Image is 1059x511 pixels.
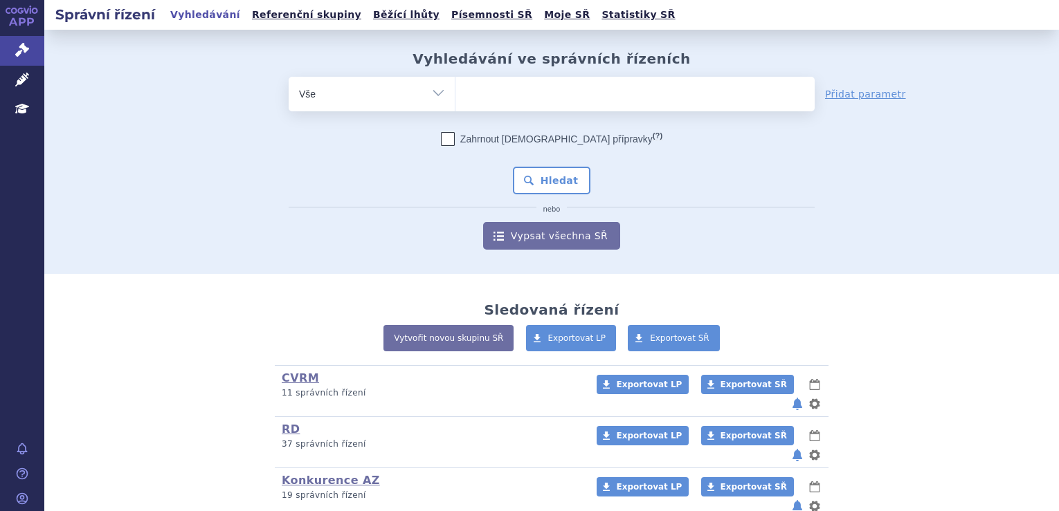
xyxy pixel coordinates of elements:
a: Exportovat SŘ [701,375,794,394]
button: notifikace [790,396,804,412]
a: Exportovat SŘ [628,325,720,351]
span: Exportovat LP [616,482,682,492]
button: notifikace [790,447,804,463]
a: Vytvořit novou skupinu SŘ [383,325,514,351]
button: lhůty [808,376,822,393]
h2: Vyhledávání ve správních řízeních [413,50,691,67]
i: nebo [536,205,568,214]
span: Exportovat LP [616,431,682,440]
span: Exportovat SŘ [721,380,787,389]
a: Moje SŘ [540,6,594,24]
a: Běžící lhůty [369,6,444,24]
label: Zahrnout [DEMOGRAPHIC_DATA] přípravky [441,132,662,146]
a: CVRM [282,371,319,384]
h2: Správní řízení [44,5,166,24]
p: 11 správních řízení [282,387,579,399]
a: Konkurence AZ [282,474,380,487]
p: 19 správních řízení [282,490,579,501]
a: Statistiky SŘ [597,6,679,24]
a: Písemnosti SŘ [447,6,536,24]
a: Exportovat LP [597,426,689,445]
a: Exportovat SŘ [701,426,794,445]
button: lhůty [808,427,822,444]
a: Exportovat LP [526,325,617,351]
button: lhůty [808,479,822,495]
button: nastavení [808,447,822,463]
span: Exportovat LP [548,333,606,343]
a: Referenční skupiny [248,6,365,24]
a: Vypsat všechna SŘ [483,222,620,250]
a: Exportovat LP [597,477,689,496]
abbr: (?) [653,131,662,140]
span: Exportovat SŘ [721,431,787,440]
a: Vyhledávání [166,6,244,24]
a: Přidat parametr [825,87,906,101]
button: nastavení [808,396,822,412]
a: Exportovat LP [597,375,689,394]
a: Exportovat SŘ [701,477,794,496]
span: Exportovat SŘ [650,333,709,343]
button: Hledat [513,167,591,194]
p: 37 správních řízení [282,438,579,450]
a: RD [282,422,300,436]
span: Exportovat LP [616,380,682,389]
h2: Sledovaná řízení [484,301,619,318]
span: Exportovat SŘ [721,482,787,492]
